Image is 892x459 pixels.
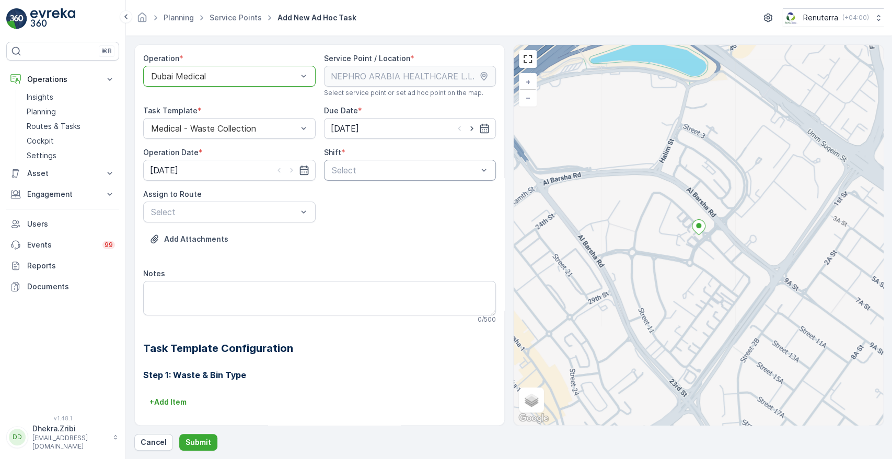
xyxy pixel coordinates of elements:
a: Planning [22,104,119,119]
label: Task Template [143,106,198,115]
p: Asset [27,168,98,179]
p: Submit [186,437,211,448]
label: Assign to Route [143,190,202,198]
label: Shift [324,148,341,157]
h2: Task Template Configuration [143,340,496,356]
input: dd/mm/yyyy [143,160,316,181]
a: Settings [22,148,119,163]
button: DDDhekra.Zribi[EMAIL_ADDRESS][DOMAIN_NAME] [6,423,119,451]
p: [EMAIL_ADDRESS][DOMAIN_NAME] [32,434,108,451]
a: Users [6,214,119,234]
label: Notes [143,269,165,278]
div: DD [9,429,26,445]
button: Operations [6,69,119,90]
p: Renuterra [803,13,838,23]
a: Planning [164,13,194,22]
img: logo [6,8,27,29]
a: Cockpit [22,134,119,148]
p: 99 [105,241,113,249]
span: Add New Ad Hoc Task [275,13,358,23]
a: Events99 [6,234,119,255]
p: + Add Item [149,397,187,407]
p: Select [332,164,478,176]
p: Planning [27,107,56,117]
p: Routes & Tasks [27,121,80,132]
a: Documents [6,276,119,297]
a: Layers [520,389,543,411]
p: Cockpit [27,136,54,146]
button: +Add Item [143,394,193,410]
p: Select [151,206,297,218]
button: Engagement [6,184,119,205]
span: + [526,77,530,86]
a: Routes & Tasks [22,119,119,134]
h3: Step 2: Before Picture [143,423,496,436]
a: Zoom Out [520,90,536,105]
label: Operation Date [143,148,199,157]
p: Events [27,240,96,250]
a: Insights [22,90,119,104]
p: Insights [27,92,53,102]
a: Service Points [210,13,262,22]
a: View Fullscreen [520,51,536,67]
a: Reports [6,255,119,276]
a: Zoom In [520,74,536,90]
button: Cancel [134,434,173,451]
p: Cancel [141,437,167,448]
h3: Step 1: Waste & Bin Type [143,369,496,381]
p: Operations [27,74,98,85]
button: Upload File [143,231,235,248]
p: ⌘B [101,47,112,55]
a: Homepage [136,16,148,25]
img: Google [516,411,551,425]
p: Engagement [27,189,98,199]
span: − [526,93,531,102]
p: ( +04:00 ) [842,14,869,22]
button: Asset [6,163,119,184]
p: Settings [27,150,56,161]
p: Users [27,219,115,229]
p: Dhekra.Zribi [32,423,108,434]
button: Renuterra(+04:00) [783,8,884,27]
p: 0 / 500 [478,315,496,324]
p: Documents [27,281,115,292]
img: logo_light-DOdMpM7g.png [30,8,75,29]
span: Select service point or set ad hoc point on the map. [324,89,483,97]
label: Due Date [324,106,358,115]
a: Open this area in Google Maps (opens a new window) [516,411,551,425]
p: Reports [27,261,115,271]
p: Add Attachments [164,234,228,244]
label: Operation [143,54,179,63]
img: Screenshot_2024-07-26_at_13.33.01.png [783,12,799,23]
input: NEPHRO ARABIA HEALTHCARE L.L.C [324,66,496,87]
button: Submit [179,434,217,451]
span: v 1.48.1 [6,415,119,421]
label: Service Point / Location [324,54,410,63]
input: dd/mm/yyyy [324,118,496,139]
